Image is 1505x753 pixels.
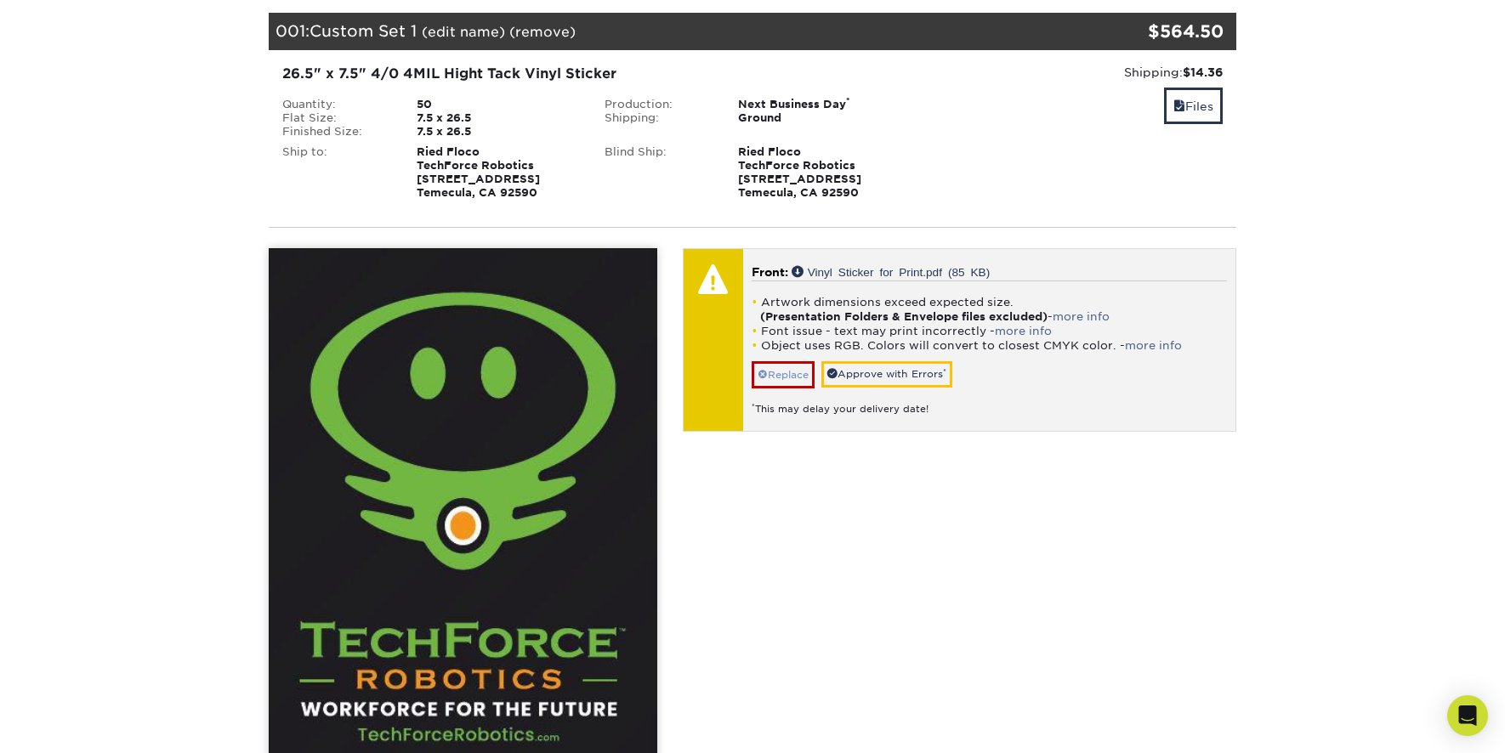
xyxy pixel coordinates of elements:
[1164,88,1223,124] a: Files
[404,111,592,125] div: 7.5 x 26.5
[821,361,952,388] a: Approve with Errors*
[760,310,1048,323] strong: (Presentation Folders & Envelope files excluded)
[592,111,726,125] div: Shipping:
[1053,310,1110,323] a: more info
[1075,19,1224,44] div: $564.50
[738,145,861,199] strong: Ried Floco TechForce Robotics [STREET_ADDRESS] Temecula, CA 92590
[792,265,991,277] a: Vinyl Sticker for Print.pdf (85 KB)
[752,338,1227,353] li: Object uses RGB. Colors will convert to closest CMYK color. -
[995,325,1052,337] a: more info
[270,98,404,111] div: Quantity:
[1183,65,1223,79] strong: $14.36
[592,98,726,111] div: Production:
[269,13,1075,50] div: 001:
[270,125,404,139] div: Finished Size:
[1447,695,1488,736] div: Open Intercom Messenger
[417,145,540,199] strong: Ried Floco TechForce Robotics [STREET_ADDRESS] Temecula, CA 92590
[926,64,1223,81] div: Shipping:
[752,295,1227,324] li: Artwork dimensions exceed expected size. -
[404,125,592,139] div: 7.5 x 26.5
[725,111,913,125] div: Ground
[752,324,1227,338] li: Font issue - text may print incorrectly -
[752,388,1227,416] div: This may delay your delivery date!
[725,98,913,111] div: Next Business Day
[592,145,726,200] div: Blind Ship:
[422,24,505,40] a: (edit name)
[310,21,417,40] span: Custom Set 1
[270,145,404,200] div: Ship to:
[282,64,900,84] div: 26.5" x 7.5" 4/0 4MIL Hight Tack Vinyl Sticker
[404,98,592,111] div: 50
[270,111,404,125] div: Flat Size:
[1173,99,1185,113] span: files
[752,361,815,388] a: Replace
[752,265,788,279] span: Front:
[509,24,576,40] a: (remove)
[1125,339,1182,352] a: more info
